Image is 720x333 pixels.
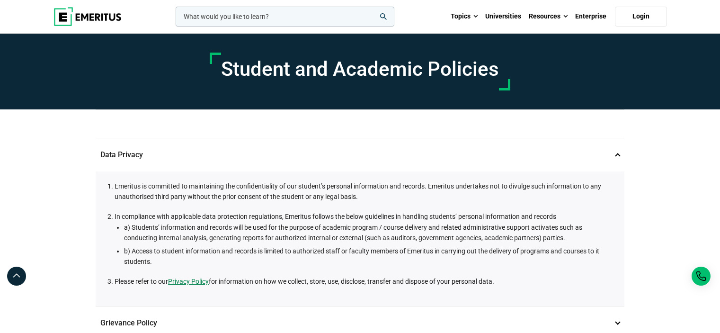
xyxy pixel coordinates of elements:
li: In compliance with applicable data protection regulations, Emeritus follows the below guidelines ... [115,211,615,267]
a: Privacy Policy [168,276,209,287]
input: woocommerce-product-search-field-0 [176,7,394,27]
h1: Student and Academic Policies [221,57,499,81]
li: Emeritus is committed to maintaining the confidentiality of our student’s personal information an... [115,181,615,202]
a: Login [615,7,667,27]
li: b) Access to student information and records is limited to authorized staff or faculty members of... [124,246,615,267]
p: Data Privacy [96,138,624,171]
li: Please refer to our for information on how we collect, store, use, disclose, transfer and dispose... [115,276,615,287]
li: a) Students’ information and records will be used for the purpose of academic program / course de... [124,222,615,243]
